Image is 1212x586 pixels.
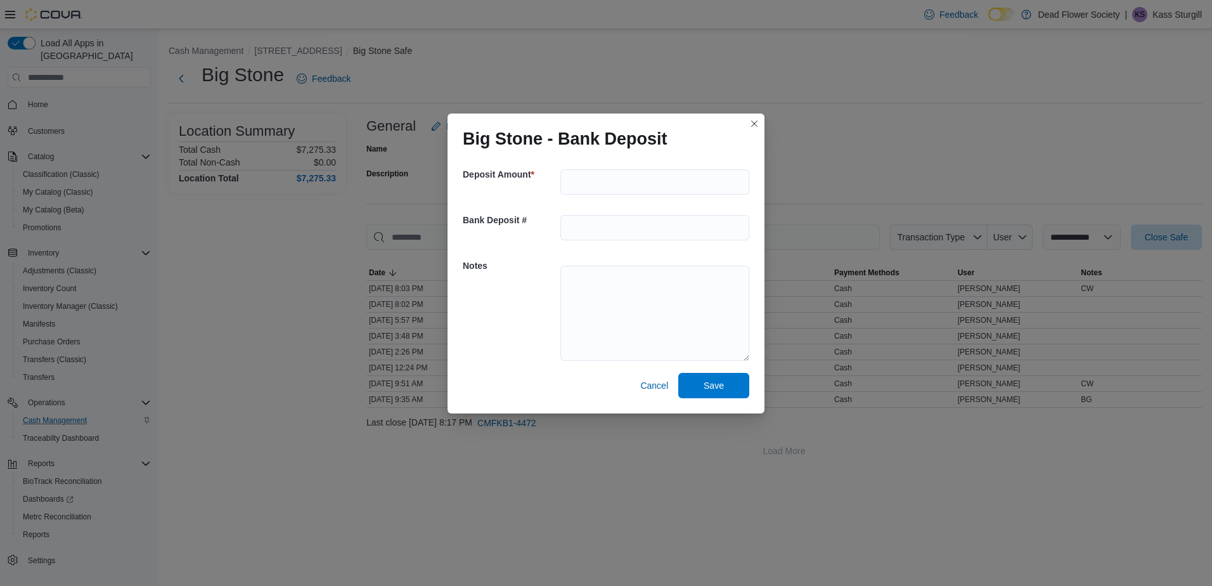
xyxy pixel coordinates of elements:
[678,373,749,398] button: Save
[704,379,724,392] span: Save
[463,162,558,187] h5: Deposit Amount
[640,379,668,392] span: Cancel
[463,129,667,149] h1: Big Stone - Bank Deposit
[463,207,558,233] h5: Bank Deposit #
[747,116,762,131] button: Closes this modal window
[463,253,558,278] h5: Notes
[635,373,673,398] button: Cancel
